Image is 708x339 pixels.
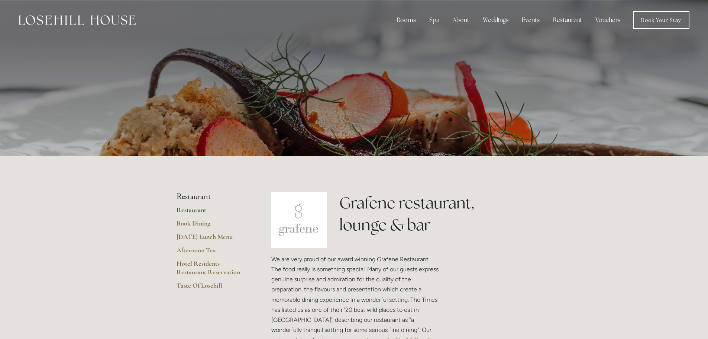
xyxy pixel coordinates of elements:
a: Book Your Stay [633,11,689,29]
div: Rooms [391,13,422,28]
a: [DATE] Lunch Menu [177,233,248,246]
li: Restaurant [177,192,248,202]
a: Restaurant [177,206,248,219]
a: Book Dining [177,219,248,233]
a: Afternoon Tea [177,246,248,259]
div: Spa [423,13,445,28]
img: grafene.jpg [271,192,327,248]
img: Losehill House [19,15,136,25]
a: Hotel Residents Restaurant Reservation [177,259,248,281]
div: Restaurant [547,13,588,28]
a: Taste Of Losehill [177,281,248,295]
a: Vouchers [589,13,626,28]
div: Weddings [477,13,514,28]
h1: Grafene restaurant, lounge & bar [339,192,531,236]
div: Events [516,13,546,28]
div: About [447,13,475,28]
